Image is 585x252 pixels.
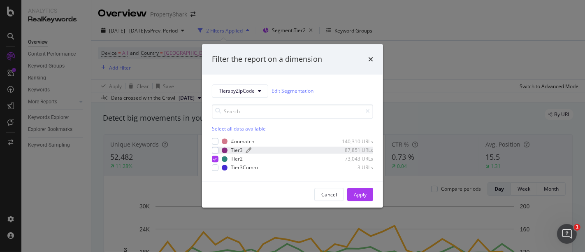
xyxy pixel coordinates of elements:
div: 73,043 URLs [333,155,373,162]
a: Edit Segmentation [272,87,313,96]
button: TiersbyZipCode [212,84,268,98]
span: TiersbyZipCode [219,87,255,94]
button: Apply [347,188,373,201]
input: Search [212,104,373,119]
div: Filter the report on a dimension [212,54,322,65]
div: Select all data available [212,125,373,132]
div: times [368,54,373,65]
div: Cancel [321,191,337,198]
div: Tier3Comm [231,164,258,171]
span: 1 [574,224,580,231]
div: Tier3 [231,147,243,154]
div: #nomatch [231,138,254,145]
div: 140,310 URLs [333,138,373,145]
div: Apply [354,191,367,198]
div: modal [202,44,383,208]
div: 87,851 URLs [333,147,373,154]
div: Tier2 [231,155,243,162]
button: Cancel [314,188,344,201]
div: 3 URLs [333,164,373,171]
iframe: Intercom live chat [557,224,577,244]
